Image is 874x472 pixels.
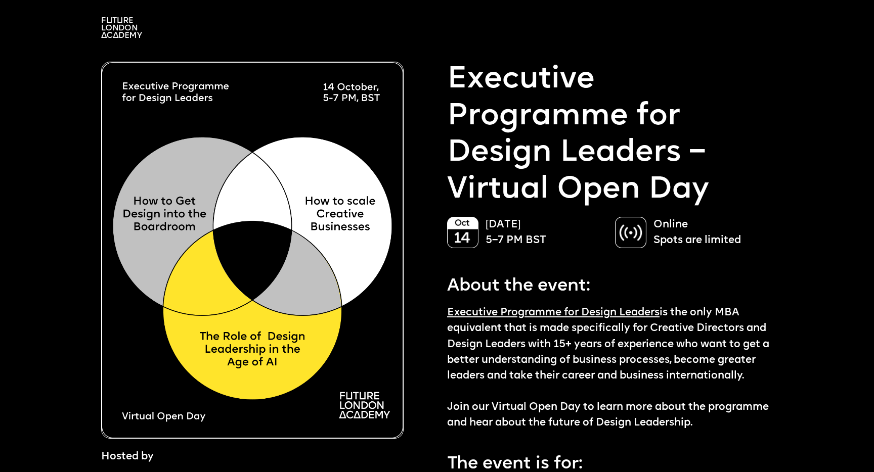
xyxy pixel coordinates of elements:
p: About the event: [447,268,783,300]
p: Hosted by [101,449,154,464]
p: is the only MBA equivalent that is made specifically for Creative Directors and Design Leaders wi... [447,305,783,431]
p: Online Spots are limited [653,217,773,248]
a: Executive Programme for Design Leaders [447,307,660,318]
p: Executive Programme for Design Leaders – Virtual Open Day [447,62,783,208]
img: A logo saying in 3 lines: Future London Academy [101,17,142,38]
p: [DATE] 5–7 PM BST [486,217,605,248]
